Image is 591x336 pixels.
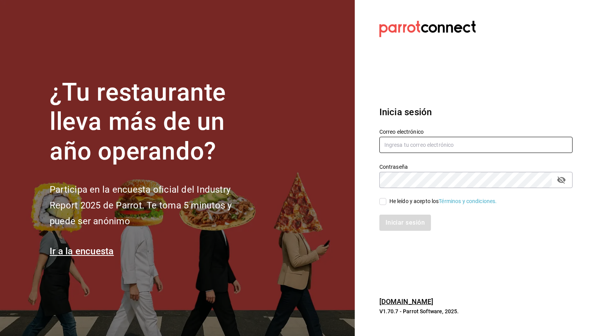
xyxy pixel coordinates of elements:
div: He leído y acepto los [389,197,497,205]
a: [DOMAIN_NAME] [379,297,434,306]
h2: Participa en la encuesta oficial del Industry Report 2025 de Parrot. Te toma 5 minutos y puede se... [50,182,257,229]
h3: Inicia sesión [379,105,573,119]
button: passwordField [555,173,568,186]
label: Correo electrónico [379,129,573,134]
label: Contraseña [379,164,573,169]
p: V1.70.7 - Parrot Software, 2025. [379,307,573,315]
input: Ingresa tu correo electrónico [379,137,573,153]
h1: ¿Tu restaurante lleva más de un año operando? [50,78,257,166]
a: Ir a la encuesta [50,246,114,257]
a: Términos y condiciones. [439,198,497,204]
